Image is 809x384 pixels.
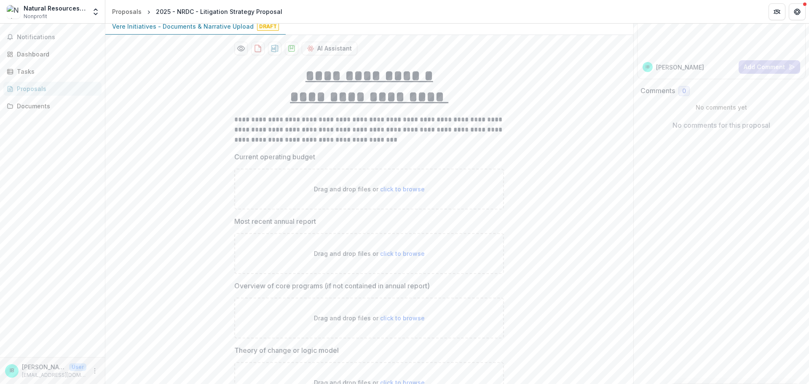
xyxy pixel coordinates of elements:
[739,60,800,74] button: Add Comment
[257,22,279,31] span: Draft
[156,7,282,16] div: 2025 - NRDC - Litigation Strategy Proposal
[17,50,95,59] div: Dashboard
[112,7,142,16] div: Proposals
[285,42,298,55] button: download-proposal
[90,3,102,20] button: Open entity switcher
[17,102,95,110] div: Documents
[302,42,357,55] button: AI Assistant
[24,4,86,13] div: Natural Resources Defense Council, Inc.
[3,64,102,78] a: Tasks
[268,42,281,55] button: download-proposal
[682,88,686,95] span: 0
[22,363,66,371] p: [PERSON_NAME]
[22,371,86,379] p: [EMAIL_ADDRESS][DOMAIN_NAME]
[109,5,286,18] nav: breadcrumb
[3,99,102,113] a: Documents
[380,250,425,257] span: click to browse
[314,185,425,193] p: Drag and drop files or
[640,87,675,95] h2: Comments
[109,5,145,18] a: Proposals
[3,47,102,61] a: Dashboard
[251,42,265,55] button: download-proposal
[3,30,102,44] button: Notifications
[3,82,102,96] a: Proposals
[112,22,254,31] p: Vere Initiatives - Documents & Narrative Upload
[69,363,86,371] p: User
[17,34,98,41] span: Notifications
[314,314,425,322] p: Drag and drop files or
[90,366,100,376] button: More
[234,42,248,55] button: Preview 469d62db-a7fd-4b99-b792-1505ea317942-0.pdf
[234,152,315,162] p: Current operating budget
[24,13,47,20] span: Nonprofit
[789,3,806,20] button: Get Help
[17,67,95,76] div: Tasks
[10,368,14,373] div: Isabella Bricker
[314,249,425,258] p: Drag and drop files or
[769,3,785,20] button: Partners
[234,345,339,355] p: Theory of change or logic model
[640,103,803,112] p: No comments yet
[672,120,770,130] p: No comments for this proposal
[656,63,704,72] p: [PERSON_NAME]
[646,65,649,69] div: Isabella Bricker
[234,216,316,226] p: Most recent annual report
[380,314,425,322] span: click to browse
[17,84,95,93] div: Proposals
[380,185,425,193] span: click to browse
[234,281,430,291] p: Overview of core programs (if not contained in annual report)
[7,5,20,19] img: Natural Resources Defense Council, Inc.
